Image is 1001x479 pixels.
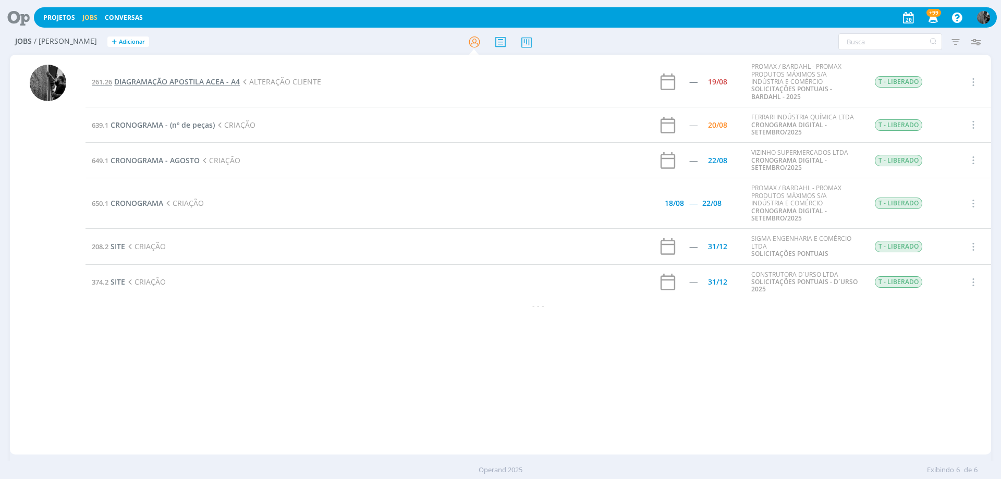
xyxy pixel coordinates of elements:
[125,277,166,287] span: CRIAÇÃO
[92,77,240,87] a: 261.26DIAGRAMAÇÃO APOSTILA ACEA - A4
[689,78,697,85] div: -----
[92,277,125,287] a: 374.2SITE
[976,8,991,27] button: P
[15,37,32,46] span: Jobs
[751,114,859,136] div: FERRARI INDÚSTRIA QUÍMICA LTDA
[111,120,215,130] span: CRONOGRAMA - (nº de peças)
[125,241,166,251] span: CRIAÇÃO
[751,235,859,257] div: SIGMA ENGENHARIA E COMÉRCIO LTDA
[751,185,859,222] div: PROMAX / BARDAHL - PROMAX PRODUTOS MÁXIMOS S/A INDÚSTRIA E COMÉRCIO
[875,276,922,288] span: T - LIBERADO
[92,199,108,208] span: 650.1
[751,63,859,101] div: PROMAX / BARDAHL - PROMAX PRODUTOS MÁXIMOS S/A INDÚSTRIA E COMÉRCIO
[708,78,727,85] div: 19/08
[107,36,149,47] button: +Adicionar
[92,77,112,87] span: 261.26
[240,77,321,87] span: ALTERAÇÃO CLIENTE
[105,13,143,22] a: Conversas
[163,198,204,208] span: CRIAÇÃO
[92,120,215,130] a: 639.1CRONOGRAMA - (nº de peças)
[112,36,117,47] span: +
[875,198,922,209] span: T - LIBERADO
[702,200,722,207] div: 22/08
[92,156,108,165] span: 649.1
[92,155,200,165] a: 649.1CRONOGRAMA - AGOSTO
[92,241,125,251] a: 208.2SITE
[751,277,858,293] a: SOLICITAÇÕES PONTUAIS - D´URSO 2025
[708,278,727,286] div: 31/12
[82,13,97,22] a: Jobs
[751,249,828,258] a: SOLICITAÇÕES PONTUAIS
[974,465,978,475] span: 6
[751,84,832,101] a: SOLICITAÇÕES PONTUAIS - BARDAHL - 2025
[875,119,922,131] span: T - LIBERADO
[215,120,255,130] span: CRIAÇÃO
[689,243,697,250] div: -----
[689,121,697,129] div: -----
[751,149,859,171] div: VIZINHO SUPERMERCADOS LTDA
[751,156,827,172] a: CRONOGRAMA DIGITAL - SETEMBRO/2025
[875,241,922,252] span: T - LIBERADO
[751,120,827,137] a: CRONOGRAMA DIGITAL - SETEMBRO/2025
[927,465,954,475] span: Exibindo
[92,277,108,287] span: 374.2
[111,198,163,208] span: CRONOGRAMA
[875,155,922,166] span: T - LIBERADO
[875,76,922,88] span: T - LIBERADO
[92,242,108,251] span: 208.2
[43,13,75,22] a: Projetos
[92,120,108,130] span: 639.1
[86,300,991,311] div: - - -
[708,157,727,164] div: 22/08
[708,121,727,129] div: 20/08
[977,11,990,24] img: P
[111,155,200,165] span: CRONOGRAMA - AGOSTO
[926,9,941,17] span: +99
[200,155,240,165] span: CRIAÇÃO
[111,241,125,251] span: SITE
[119,39,145,45] span: Adicionar
[92,198,163,208] a: 650.1CRONOGRAMA
[751,206,827,223] a: CRONOGRAMA DIGITAL - SETEMBRO/2025
[751,271,859,293] div: CONSTRUTORA D´URSO LTDA
[964,465,972,475] span: de
[30,65,66,101] img: P
[114,77,240,87] span: DIAGRAMAÇÃO APOSTILA ACEA - A4
[956,465,960,475] span: 6
[79,14,101,22] button: Jobs
[922,8,943,27] button: +99
[838,33,942,50] input: Busca
[102,14,146,22] button: Conversas
[689,278,697,286] div: -----
[665,200,684,207] div: 18/08
[708,243,727,250] div: 31/12
[34,37,97,46] span: / [PERSON_NAME]
[40,14,78,22] button: Projetos
[111,277,125,287] span: SITE
[689,157,697,164] div: -----
[689,198,697,208] span: -----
